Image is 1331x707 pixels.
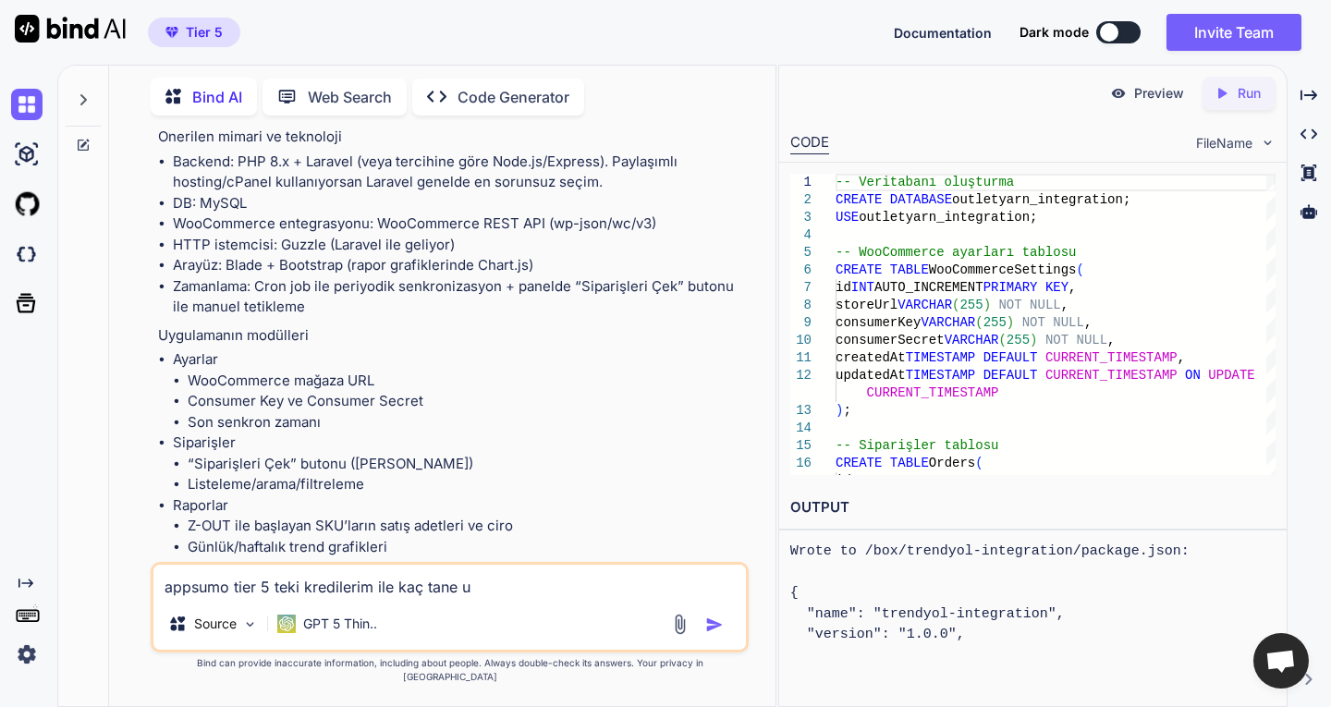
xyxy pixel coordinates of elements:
[1238,84,1261,103] p: Run
[790,279,812,297] div: 7
[153,565,745,598] textarea: appsumo tier 5 teki kredilerim ile kaç tane
[959,298,983,312] span: 255
[1020,23,1089,42] span: Dark mode
[1076,333,1107,347] span: NULL
[836,333,945,347] span: consumerSecret
[790,191,812,209] div: 2
[983,298,990,312] span: )
[188,474,744,495] li: Listeleme/arama/filtreleme
[173,213,744,235] li: WooCommerce entegrasyonu: WooCommerce REST API (wp-json/wc/v3)
[790,262,812,279] div: 6
[188,371,744,392] li: WooCommerce mağaza URL
[890,262,929,277] span: TABLE
[998,333,1006,347] span: (
[158,127,744,148] p: Önerilen mimari ve teknoloji
[11,89,43,120] img: chat
[1107,333,1115,347] span: ,
[188,537,744,558] li: Günlük/haftalık trend grafikleri
[188,412,744,433] li: Son senkron zamanı
[790,226,812,244] div: 4
[1068,280,1076,295] span: ,
[1260,135,1276,151] img: chevron down
[975,315,983,330] span: (
[1185,368,1201,383] span: ON
[458,86,569,108] p: Code Generator
[975,456,983,470] span: (
[192,86,242,108] p: Bind AI
[1068,473,1076,488] span: ,
[790,455,812,472] div: 16
[11,238,43,270] img: darkCloudIdeIcon
[790,314,812,332] div: 9
[173,433,744,495] li: Siparişler
[11,139,43,170] img: ai-studio
[1177,350,1184,365] span: ,
[790,244,812,262] div: 5
[148,18,240,47] button: premiumTier 5
[905,368,975,383] span: TIMESTAMP
[836,403,843,418] span: )
[1060,298,1068,312] span: ,
[188,516,744,537] li: Z-OUT ile başlayan SKU’ların satış adetleri ve ciro
[836,192,882,207] span: CREATE
[1084,315,1092,330] span: ,
[790,349,812,367] div: 11
[173,152,744,193] li: Backend: PHP 8.x + Laravel (veya tercihine göre Node.js/Express). Paylaşımlı hosting/cPanel kulla...
[277,615,296,633] img: GPT 5 Thinking Medium
[790,174,812,191] div: 1
[173,349,744,433] li: Ayarlar
[983,315,1006,330] span: 255
[983,473,1037,488] span: PRIMARY
[1045,280,1068,295] span: KEY
[173,255,744,276] li: Arayüz: Blade + Bootstrap (rapor grafiklerinde Chart.js)
[790,420,812,437] div: 14
[836,245,1076,260] span: -- WooCommerce ayarları tablosu
[859,210,1037,225] span: outletyarn_integration;
[790,132,829,154] div: CODE
[1253,633,1309,689] a: Açık sohbet
[836,175,1014,189] span: -- Veritabanı oluşturma
[15,15,126,43] img: Bind AI
[898,298,952,312] span: VARCHAR
[173,495,744,579] li: Raporlar
[158,325,744,347] p: Uygulamanın modülleri
[790,367,812,384] div: 12
[194,615,237,633] p: Source
[929,262,1077,277] span: WooCommerceSettings
[890,192,952,207] span: DATABASE
[851,473,874,488] span: INT
[1030,298,1061,312] span: NULL
[836,438,998,453] span: -- Siparişler tablosu
[242,616,258,632] img: Pick Models
[983,368,1037,383] span: DEFAULT
[1045,333,1068,347] span: NOT
[308,86,392,108] p: Web Search
[173,235,744,256] li: HTTP istemcisi: Guzzle (Laravel ile geliyor)
[836,368,906,383] span: updatedAt
[894,23,992,43] button: Documentation
[836,473,851,488] span: id
[1045,473,1068,488] span: KEY
[836,350,906,365] span: createdAt
[866,385,998,400] span: CURRENT_TIMESTAMP
[983,280,1037,295] span: PRIMARY
[944,333,998,347] span: VARCHAR
[790,297,812,314] div: 8
[1076,262,1083,277] span: (
[151,656,748,684] p: Bind can provide inaccurate information, including about people. Always double-check its answers....
[790,332,812,349] div: 10
[836,280,851,295] span: id
[874,473,983,488] span: AUTO_INCREMENT
[188,557,744,579] li: En çok satan Z-OUT SKU’lar
[998,298,1021,312] span: NOT
[1007,333,1030,347] span: 255
[669,614,690,635] img: attachment
[173,276,744,318] li: Zamanlama: Cron job ile periyodik senkronizasyon + panelde “Siparişleri Çek” butonu ile manuel te...
[779,486,1287,530] h2: OUTPUT
[836,210,859,225] span: USE
[1030,333,1037,347] span: )
[890,456,929,470] span: TABLE
[905,350,975,365] span: TIMESTAMP
[851,280,874,295] span: INT
[303,615,377,633] p: GPT 5 Thin..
